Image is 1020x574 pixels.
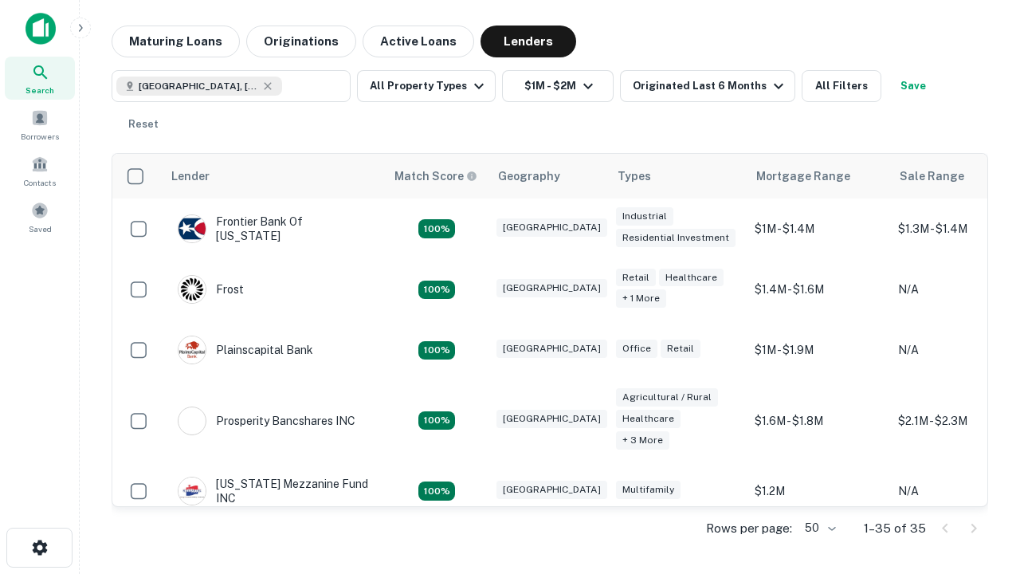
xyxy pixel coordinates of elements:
th: Capitalize uses an advanced AI algorithm to match your search with the best lender. The match sco... [385,154,488,199]
span: Contacts [24,176,56,189]
th: Mortgage Range [747,154,890,199]
img: capitalize-icon.png [25,13,56,45]
div: Originated Last 6 Months [633,77,788,96]
button: Reset [118,108,169,140]
span: Borrowers [21,130,59,143]
th: Types [608,154,747,199]
div: Capitalize uses an advanced AI algorithm to match your search with the best lender. The match sco... [394,167,477,185]
div: Prosperity Bancshares INC [178,407,355,435]
th: Lender [162,154,385,199]
div: Matching Properties: 5, hasApolloMatch: undefined [418,482,455,501]
div: [GEOGRAPHIC_DATA] [496,340,607,358]
div: Geography [498,167,560,186]
div: [US_STATE] Mezzanine Fund INC [178,477,369,505]
img: picture [178,407,206,434]
div: [GEOGRAPHIC_DATA] [496,279,607,297]
div: Industrial [616,207,673,226]
div: Healthcare [659,269,724,287]
div: [GEOGRAPHIC_DATA] [496,218,607,237]
div: Sale Range [900,167,964,186]
h6: Match Score [394,167,474,185]
a: Contacts [5,149,75,192]
th: Geography [488,154,608,199]
div: Frost [178,275,244,304]
div: Matching Properties: 6, hasApolloMatch: undefined [418,411,455,431]
div: 50 [798,517,838,540]
button: Originated Last 6 Months [620,70,795,102]
div: Healthcare [616,410,681,428]
iframe: Chat Widget [940,446,1020,523]
span: Search [25,84,54,96]
div: Matching Properties: 4, hasApolloMatch: undefined [418,281,455,300]
button: Save your search to get updates of matches that match your search criteria. [888,70,939,102]
img: picture [178,215,206,242]
img: picture [178,478,206,505]
div: Matching Properties: 4, hasApolloMatch: undefined [418,341,455,360]
div: Mortgage Range [756,167,850,186]
p: 1–35 of 35 [864,519,926,538]
button: Maturing Loans [112,26,240,57]
p: Rows per page: [706,519,792,538]
div: Residential Investment [616,229,736,247]
div: + 1 more [616,289,666,308]
div: Frontier Bank Of [US_STATE] [178,214,369,243]
button: All Property Types [357,70,496,102]
div: [GEOGRAPHIC_DATA] [496,410,607,428]
td: $1.6M - $1.8M [747,380,890,461]
a: Saved [5,195,75,238]
div: Office [616,340,657,358]
span: Saved [29,222,52,235]
div: Multifamily [616,481,681,499]
div: Matching Properties: 4, hasApolloMatch: undefined [418,219,455,238]
a: Borrowers [5,103,75,146]
td: $1M - $1.4M [747,199,890,259]
div: Retail [661,340,700,358]
button: $1M - $2M [502,70,614,102]
td: $1.4M - $1.6M [747,259,890,320]
span: [GEOGRAPHIC_DATA], [GEOGRAPHIC_DATA], [GEOGRAPHIC_DATA] [139,79,258,93]
img: picture [178,276,206,303]
img: picture [178,336,206,364]
div: [GEOGRAPHIC_DATA] [496,481,607,499]
button: Lenders [481,26,576,57]
td: $1.2M [747,461,890,521]
div: Types [618,167,651,186]
div: Agricultural / Rural [616,388,718,407]
div: Plainscapital Bank [178,336,313,364]
td: $1M - $1.9M [747,320,890,380]
div: + 3 more [616,431,669,450]
button: Originations [246,26,356,57]
button: All Filters [802,70,881,102]
a: Search [5,57,75,100]
div: Retail [616,269,656,287]
div: Lender [171,167,210,186]
button: Active Loans [363,26,474,57]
